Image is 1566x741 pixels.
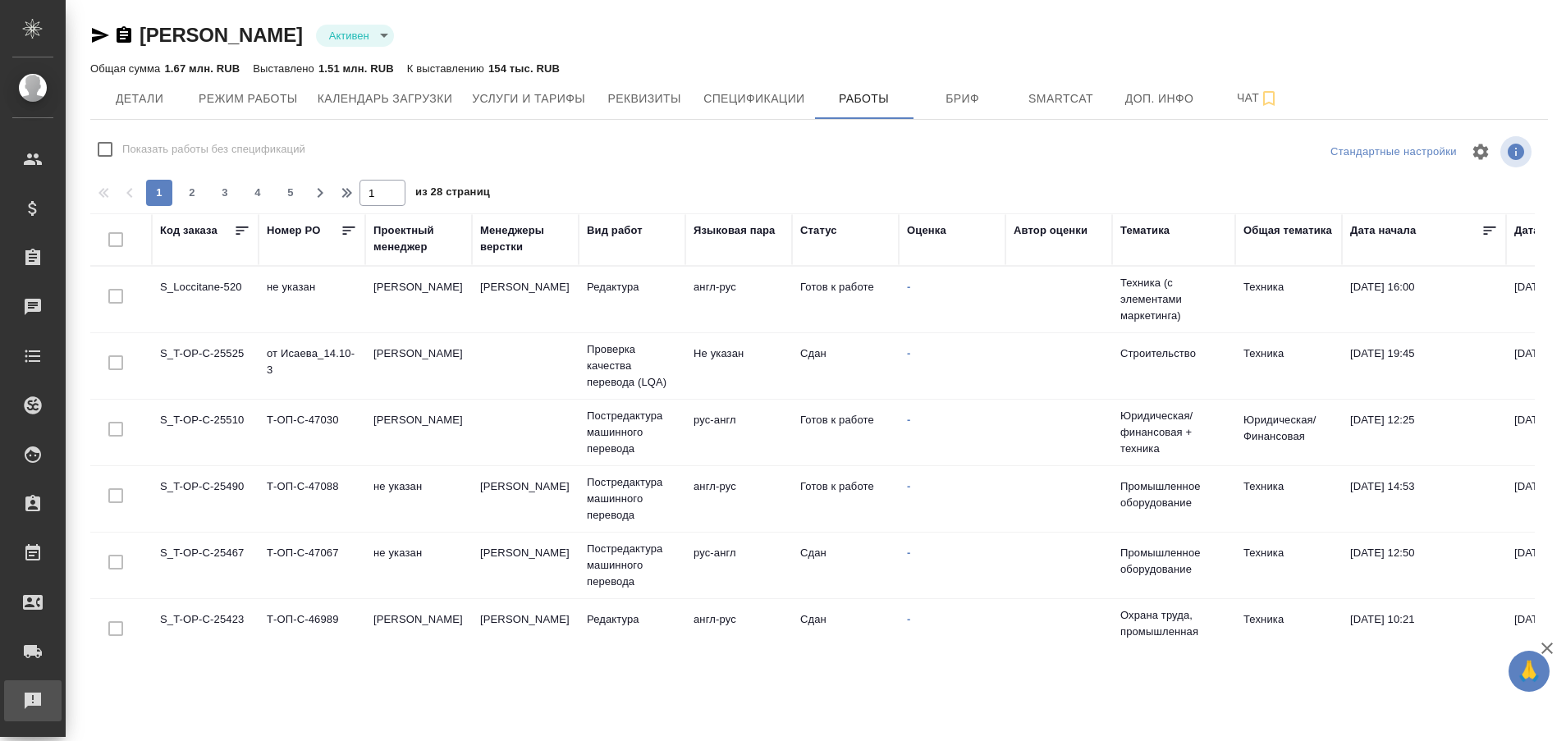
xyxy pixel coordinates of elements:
[587,611,677,628] p: Редактура
[587,222,643,239] div: Вид работ
[212,185,238,201] span: 3
[1120,478,1227,511] p: Промышленное оборудование
[1235,337,1342,395] td: Техника
[152,271,259,328] td: S_Loccitane-520
[259,603,365,661] td: Т-ОП-С-46989
[1120,607,1227,656] p: Охрана труда, промышленная безопаснос...
[1120,275,1227,324] p: Техника (с элементами маркетинга)
[90,25,110,45] button: Скопировать ссылку для ЯМессенджера
[1120,408,1227,457] p: Юридическая/финансовая + техника
[472,89,585,109] span: Услуги и тарифы
[152,537,259,594] td: S_T-OP-C-25467
[1235,537,1342,594] td: Техника
[1342,271,1506,328] td: [DATE] 16:00
[373,222,464,255] div: Проектный менеджер
[685,337,792,395] td: Не указан
[605,89,684,109] span: Реквизиты
[152,404,259,461] td: S_T-OP-C-25510
[792,470,899,528] td: Готов к работе
[480,222,570,255] div: Менеджеры верстки
[415,182,490,206] span: из 28 страниц
[1120,89,1199,109] span: Доп. инфо
[923,89,1002,109] span: Бриф
[472,470,579,528] td: [PERSON_NAME]
[365,271,472,328] td: [PERSON_NAME]
[1515,654,1543,688] span: 🙏
[259,337,365,395] td: от Исаева_14.10-3
[164,62,240,75] p: 1.67 млн. RUB
[277,185,304,201] span: 5
[685,470,792,528] td: англ-рус
[253,62,318,75] p: Выставлено
[267,222,320,239] div: Номер PO
[199,89,298,109] span: Режим работы
[1326,140,1461,165] div: split button
[685,603,792,661] td: англ-рус
[179,185,205,201] span: 2
[1219,88,1298,108] span: Чат
[685,271,792,328] td: англ-рус
[245,185,271,201] span: 4
[160,222,217,239] div: Код заказа
[1235,470,1342,528] td: Техника
[122,141,305,158] span: Показать работы без спецификаций
[1259,89,1279,108] svg: Подписаться
[488,62,560,75] p: 154 тыс. RUB
[1022,89,1101,109] span: Smartcat
[100,89,179,109] span: Детали
[587,541,677,590] p: Постредактура машинного перевода
[694,222,776,239] div: Языковая пара
[152,470,259,528] td: S_T-OP-C-25490
[472,603,579,661] td: [PERSON_NAME]
[259,470,365,528] td: Т-ОП-С-47088
[140,24,303,46] a: [PERSON_NAME]
[1342,603,1506,661] td: [DATE] 10:21
[114,25,134,45] button: Скопировать ссылку
[365,337,472,395] td: [PERSON_NAME]
[800,222,837,239] div: Статус
[277,180,304,206] button: 5
[907,547,910,559] a: -
[152,603,259,661] td: S_T-OP-C-25423
[1500,136,1535,167] span: Посмотреть информацию
[1120,345,1227,362] p: Строительство
[587,408,677,457] p: Постредактура машинного перевода
[318,89,453,109] span: Календарь загрузки
[1342,537,1506,594] td: [DATE] 12:50
[907,613,910,625] a: -
[685,537,792,594] td: рус-англ
[1342,337,1506,395] td: [DATE] 19:45
[90,62,164,75] p: Общая сумма
[1342,404,1506,461] td: [DATE] 12:25
[318,62,394,75] p: 1.51 млн. RUB
[1120,222,1170,239] div: Тематика
[587,279,677,295] p: Редактура
[365,537,472,594] td: не указан
[259,537,365,594] td: Т-ОП-С-47067
[259,271,365,328] td: не указан
[792,537,899,594] td: Сдан
[259,404,365,461] td: Т-ОП-С-47030
[179,180,205,206] button: 2
[587,341,677,391] p: Проверка качества перевода (LQA)
[1235,404,1342,461] td: Юридическая/Финансовая
[316,25,394,47] div: Активен
[907,480,910,492] a: -
[1461,132,1500,172] span: Настроить таблицу
[1509,651,1550,692] button: 🙏
[907,347,910,359] a: -
[587,474,677,524] p: Постредактура машинного перевода
[792,271,899,328] td: Готов к работе
[825,89,904,109] span: Работы
[407,62,488,75] p: К выставлению
[1120,545,1227,578] p: Промышленное оборудование
[792,603,899,661] td: Сдан
[365,603,472,661] td: [PERSON_NAME]
[907,222,946,239] div: Оценка
[1350,222,1416,239] div: Дата начала
[792,337,899,395] td: Сдан
[1235,271,1342,328] td: Техника
[212,180,238,206] button: 3
[907,414,910,426] a: -
[365,404,472,461] td: [PERSON_NAME]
